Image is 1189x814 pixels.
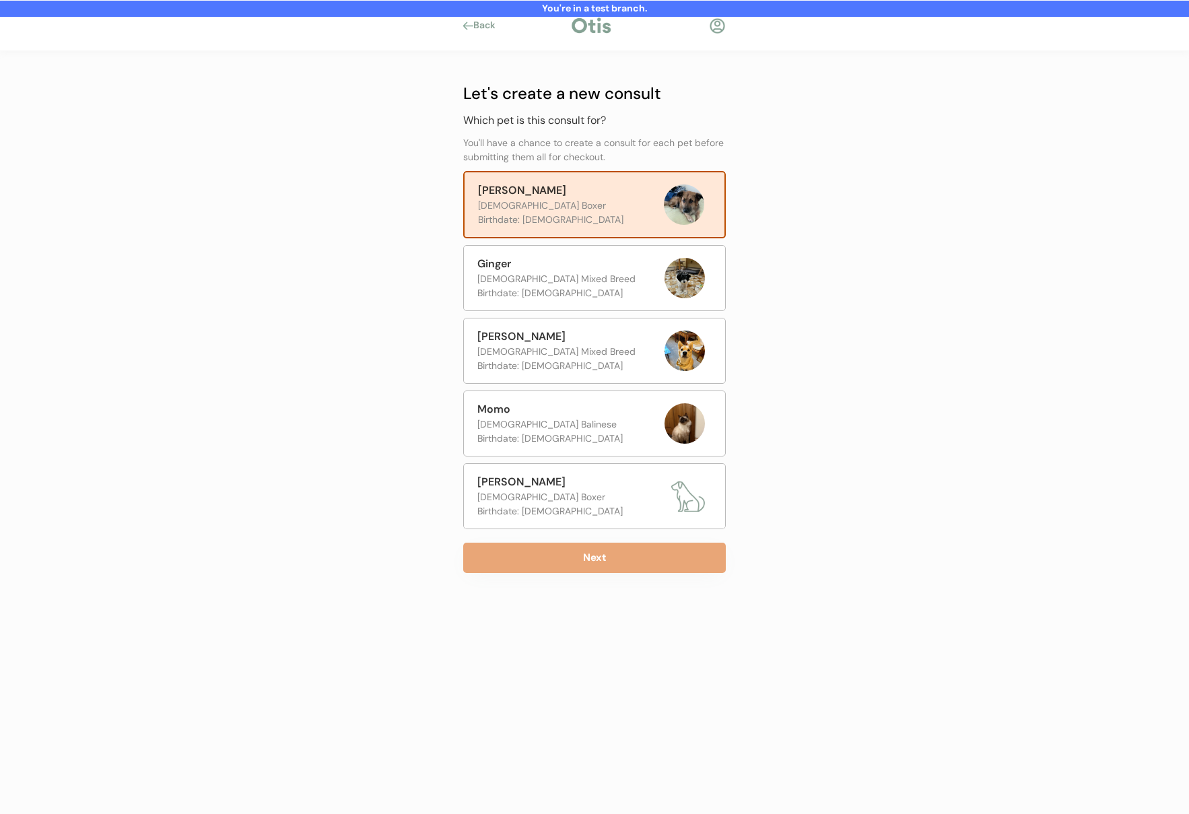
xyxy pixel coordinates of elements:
[463,112,726,129] div: Which pet is this consult for?
[477,286,658,300] div: Birthdate: [DEMOGRAPHIC_DATA]
[477,432,658,446] div: Birthdate: [DEMOGRAPHIC_DATA]
[477,272,658,286] div: [DEMOGRAPHIC_DATA] Mixed Breed
[477,417,658,432] div: [DEMOGRAPHIC_DATA] Balinese
[477,345,658,359] div: [DEMOGRAPHIC_DATA] Mixed Breed
[671,479,705,513] img: dog.png
[477,490,665,504] div: [DEMOGRAPHIC_DATA] Boxer
[477,359,658,373] div: Birthdate: [DEMOGRAPHIC_DATA]
[463,81,726,106] div: Let's create a new consult
[478,213,657,227] div: Birthdate: [DEMOGRAPHIC_DATA]
[477,474,665,490] div: [PERSON_NAME]
[477,504,665,518] div: Birthdate: [DEMOGRAPHIC_DATA]
[478,182,657,199] div: [PERSON_NAME]
[478,199,657,213] div: [DEMOGRAPHIC_DATA] Boxer
[473,19,504,32] div: Back
[463,543,726,573] button: Next
[477,329,658,345] div: [PERSON_NAME]
[477,401,658,417] div: Momo
[463,136,726,164] div: You'll have a chance to create a consult for each pet before submitting them all for checkout.
[477,256,658,272] div: Ginger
